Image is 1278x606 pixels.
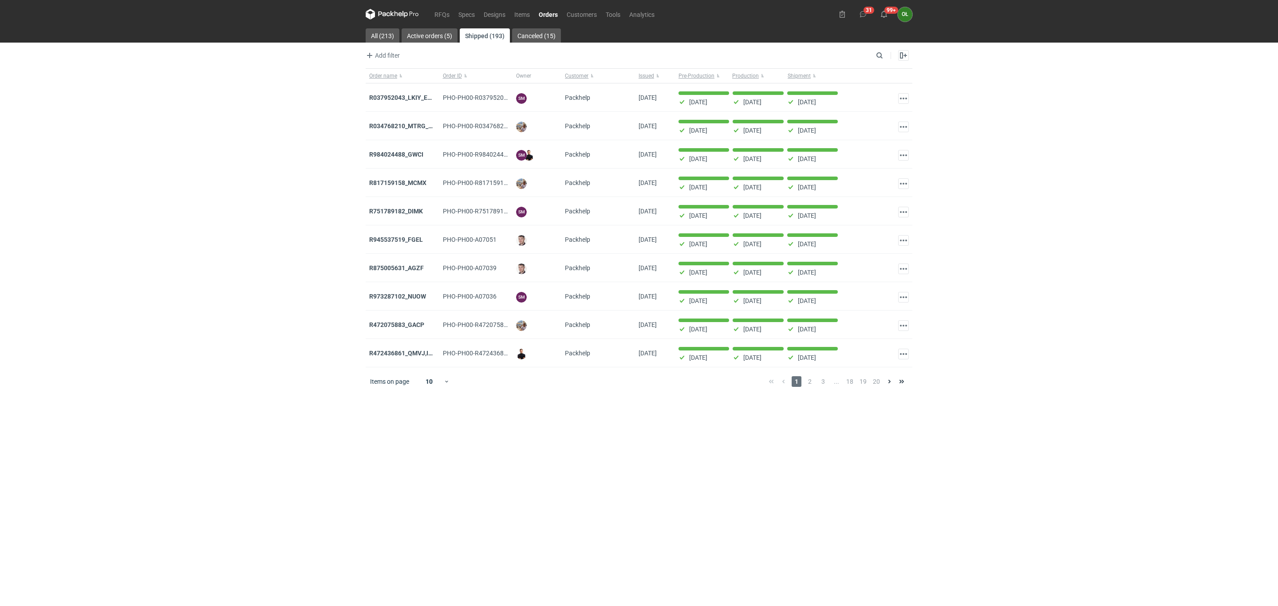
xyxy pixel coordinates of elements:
[678,72,714,79] span: Pre-Production
[565,179,590,186] span: Packhelp
[689,354,707,361] p: [DATE]
[364,50,400,61] button: Add filter
[798,326,816,333] p: [DATE]
[786,69,841,83] button: Shipment
[516,235,527,246] img: Maciej Sikora
[898,93,909,104] button: Actions
[689,240,707,248] p: [DATE]
[798,98,816,106] p: [DATE]
[639,293,657,300] span: 24/07/2025
[516,178,527,189] img: Michał Palasek
[565,94,590,101] span: Packhelp
[898,122,909,132] button: Actions
[565,321,590,328] span: Packhelp
[635,69,675,83] button: Issued
[369,236,423,243] a: R945537519_FGEL
[639,72,654,79] span: Issued
[798,240,816,248] p: [DATE]
[898,150,909,161] button: Actions
[743,297,761,304] p: [DATE]
[516,264,527,274] img: Maciej Sikora
[877,7,891,21] button: 99+
[369,122,464,130] a: R034768210_MTRG_WCIR_XWSN
[858,376,868,387] span: 19
[516,150,527,161] figcaption: SM
[832,376,841,387] span: ...
[443,122,568,130] span: PHO-PH00-R034768210_MTRG_WCIR_XWSN
[898,235,909,246] button: Actions
[454,9,479,20] a: Specs
[565,151,590,158] span: Packhelp
[639,208,657,215] span: 06/08/2025
[443,151,529,158] span: PHO-PH00-R984024488_GWCI
[443,321,530,328] span: PHO-PH00-R472075883_GACP
[788,72,811,79] span: Shipment
[872,376,881,387] span: 20
[856,7,870,21] button: 31
[516,207,527,217] figcaption: SM
[443,236,497,243] span: PHO-PH00-A07051
[639,236,657,243] span: 31/07/2025
[798,127,816,134] p: [DATE]
[443,72,462,79] span: Order ID
[689,297,707,304] p: [DATE]
[898,7,912,22] div: Olga Łopatowicz
[798,297,816,304] p: [DATE]
[562,9,601,20] a: Customers
[366,69,439,83] button: Order name
[443,293,497,300] span: PHO-PH00-A07036
[565,293,590,300] span: Packhelp
[443,94,544,101] span: PHO-PH00-R037952043_LKIY_EBJQ
[369,264,424,272] a: R875005631_AGZF
[798,212,816,219] p: [DATE]
[369,208,423,215] strong: R751789182_DIMK
[898,349,909,359] button: Actions
[639,179,657,186] span: 11/08/2025
[443,208,529,215] span: PHO-PH00-R751789182_DIMK
[639,122,657,130] span: 19/08/2025
[565,208,590,215] span: Packhelp
[369,321,424,328] a: R472075883_GACP
[561,69,635,83] button: Customer
[460,28,510,43] a: Shipped (193)
[898,320,909,331] button: Actions
[516,93,527,104] figcaption: SM
[366,28,399,43] a: All (213)
[798,184,816,191] p: [DATE]
[845,376,855,387] span: 18
[898,292,909,303] button: Actions
[565,72,588,79] span: Customer
[415,375,444,388] div: 10
[689,155,707,162] p: [DATE]
[805,376,815,387] span: 2
[743,98,761,106] p: [DATE]
[689,184,707,191] p: [DATE]
[369,151,423,158] a: R984024488_GWCI
[743,127,761,134] p: [DATE]
[689,269,707,276] p: [DATE]
[369,350,442,357] strong: R472436861_QMVJ,IWTH
[689,127,707,134] p: [DATE]
[516,122,527,132] img: Michał Palasek
[732,72,759,79] span: Production
[369,94,439,101] a: R037952043_LKIY_EBJQ
[792,376,801,387] span: 1
[512,28,561,43] a: Canceled (15)
[369,179,426,186] strong: R817159158_MCMX
[743,354,761,361] p: [DATE]
[818,376,828,387] span: 3
[689,326,707,333] p: [DATE]
[743,212,761,219] p: [DATE]
[510,9,534,20] a: Items
[443,350,547,357] span: PHO-PH00-R472436861_QMVJ,IWTH
[639,264,657,272] span: 28/07/2025
[565,264,590,272] span: Packhelp
[443,179,532,186] span: PHO-PH00-R817159158_MCMX
[743,269,761,276] p: [DATE]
